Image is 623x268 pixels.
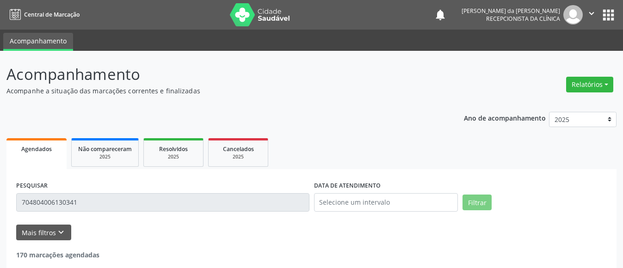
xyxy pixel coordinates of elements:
span: Cancelados [223,145,254,153]
span: Recepcionista da clínica [486,15,560,23]
button: Relatórios [566,77,613,92]
label: DATA DE ATENDIMENTO [314,179,381,193]
div: [PERSON_NAME] da [PERSON_NAME] [462,7,560,15]
button:  [583,5,600,24]
a: Acompanhamento [3,33,73,51]
p: Acompanhamento [6,63,433,86]
span: Não compareceram [78,145,132,153]
i: keyboard_arrow_down [56,227,66,238]
p: Ano de acompanhamento [464,112,546,123]
div: 2025 [215,153,261,160]
span: Central de Marcação [24,11,80,18]
span: Resolvidos [159,145,188,153]
button: apps [600,7,617,23]
span: Agendados [21,145,52,153]
input: Selecione um intervalo [314,193,458,212]
label: PESQUISAR [16,179,48,193]
div: 2025 [78,153,132,160]
div: 2025 [150,153,197,160]
i:  [586,8,597,18]
input: Nome, CNS [16,193,309,212]
img: img [563,5,583,24]
strong: 170 marcações agendadas [16,250,99,259]
button: notifications [434,8,447,21]
button: Mais filtroskeyboard_arrow_down [16,225,71,241]
a: Central de Marcação [6,7,80,22]
p: Acompanhe a situação das marcações correntes e finalizadas [6,86,433,96]
button: Filtrar [463,195,492,210]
